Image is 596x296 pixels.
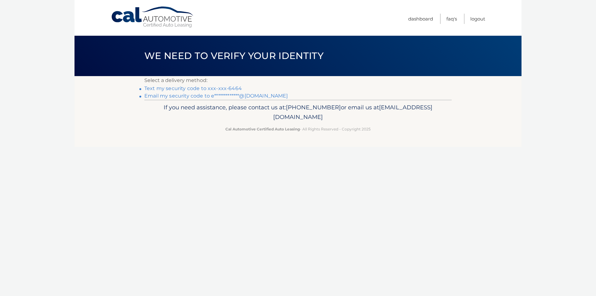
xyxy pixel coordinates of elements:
[111,6,195,28] a: Cal Automotive
[148,126,448,132] p: - All Rights Reserved - Copyright 2025
[286,104,341,111] span: [PHONE_NUMBER]
[408,14,433,24] a: Dashboard
[144,50,323,61] span: We need to verify your identity
[470,14,485,24] a: Logout
[144,85,242,91] a: Text my security code to xxx-xxx-6464
[144,76,452,85] p: Select a delivery method:
[148,102,448,122] p: If you need assistance, please contact us at: or email us at
[446,14,457,24] a: FAQ's
[225,127,300,131] strong: Cal Automotive Certified Auto Leasing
